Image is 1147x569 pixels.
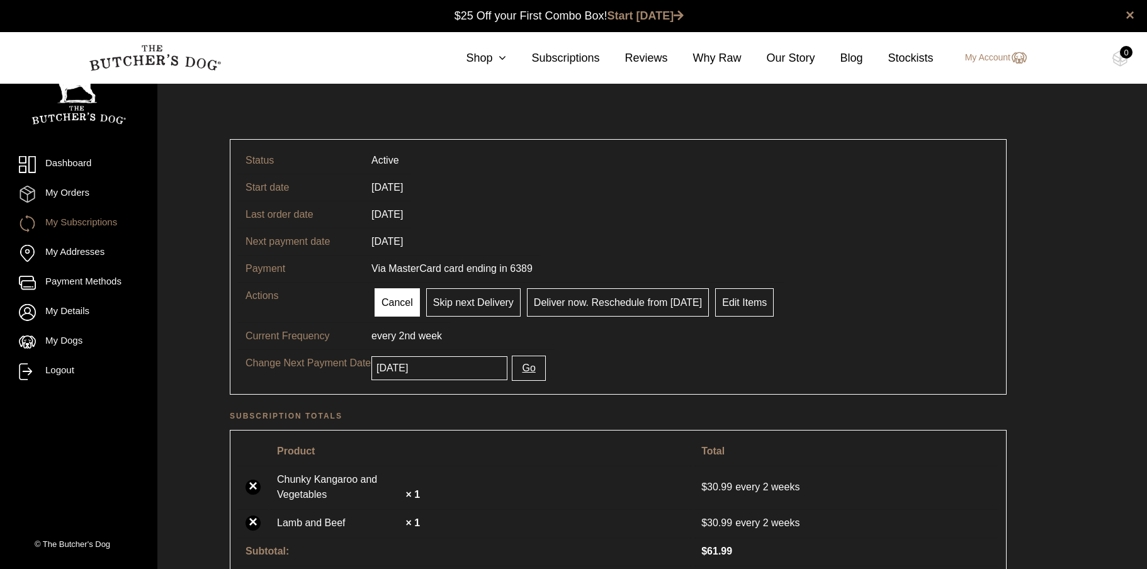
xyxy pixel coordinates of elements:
td: Active [364,147,407,174]
td: Actions [238,282,364,322]
button: Go [512,356,545,381]
a: Our Story [742,50,815,67]
td: [DATE] [364,174,410,201]
a: close [1126,8,1134,23]
th: Subtotal: [238,538,692,565]
a: × [246,515,261,531]
th: Product [269,438,692,465]
td: [DATE] [364,201,410,228]
a: Reviews [599,50,667,67]
a: Subscriptions [506,50,599,67]
a: Blog [815,50,863,67]
strong: × 1 [405,517,420,528]
td: Payment [238,255,364,282]
span: $ [701,482,707,492]
td: [DATE] [364,228,410,255]
a: My Dogs [19,334,138,351]
a: Edit Items [715,288,774,317]
td: Start date [238,174,364,201]
h2: Subscription totals [230,410,1007,422]
th: Total [694,438,998,465]
span: 30.99 [701,482,735,492]
a: Shop [441,50,506,67]
a: My Account [952,50,1027,65]
a: Chunky Kangaroo and Vegetables [277,472,403,502]
span: 61.99 [701,546,732,556]
a: Skip next Delivery [426,288,521,317]
a: Payment Methods [19,274,138,291]
td: every 2 weeks [694,509,998,536]
span: $ [701,546,707,556]
span: week [419,330,442,341]
a: × [246,480,261,495]
span: $ [701,517,707,528]
div: 0 [1120,46,1133,59]
a: My Subscriptions [19,215,138,232]
td: every 2 weeks [694,466,998,508]
p: Change Next Payment Date [246,356,371,371]
strong: × 1 [405,489,420,500]
a: My Addresses [19,245,138,262]
a: Dashboard [19,156,138,173]
img: TBD_Portrait_Logo_White.png [31,65,126,125]
td: Next payment date [238,228,364,255]
a: Stockists [863,50,934,67]
td: Last order date [238,201,364,228]
a: Logout [19,363,138,380]
td: Status [238,147,364,174]
img: TBD_Cart-Empty.png [1112,50,1128,67]
a: Start [DATE] [607,9,684,22]
a: Cancel [375,288,420,317]
a: My Details [19,304,138,321]
span: every 2nd [371,330,415,341]
span: Via MasterCard card ending in 6389 [371,263,533,274]
a: Lamb and Beef [277,515,403,531]
span: 30.99 [701,515,735,531]
p: Current Frequency [246,329,371,344]
a: Deliver now. Reschedule from [DATE] [527,288,709,317]
a: Why Raw [668,50,742,67]
a: My Orders [19,186,138,203]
